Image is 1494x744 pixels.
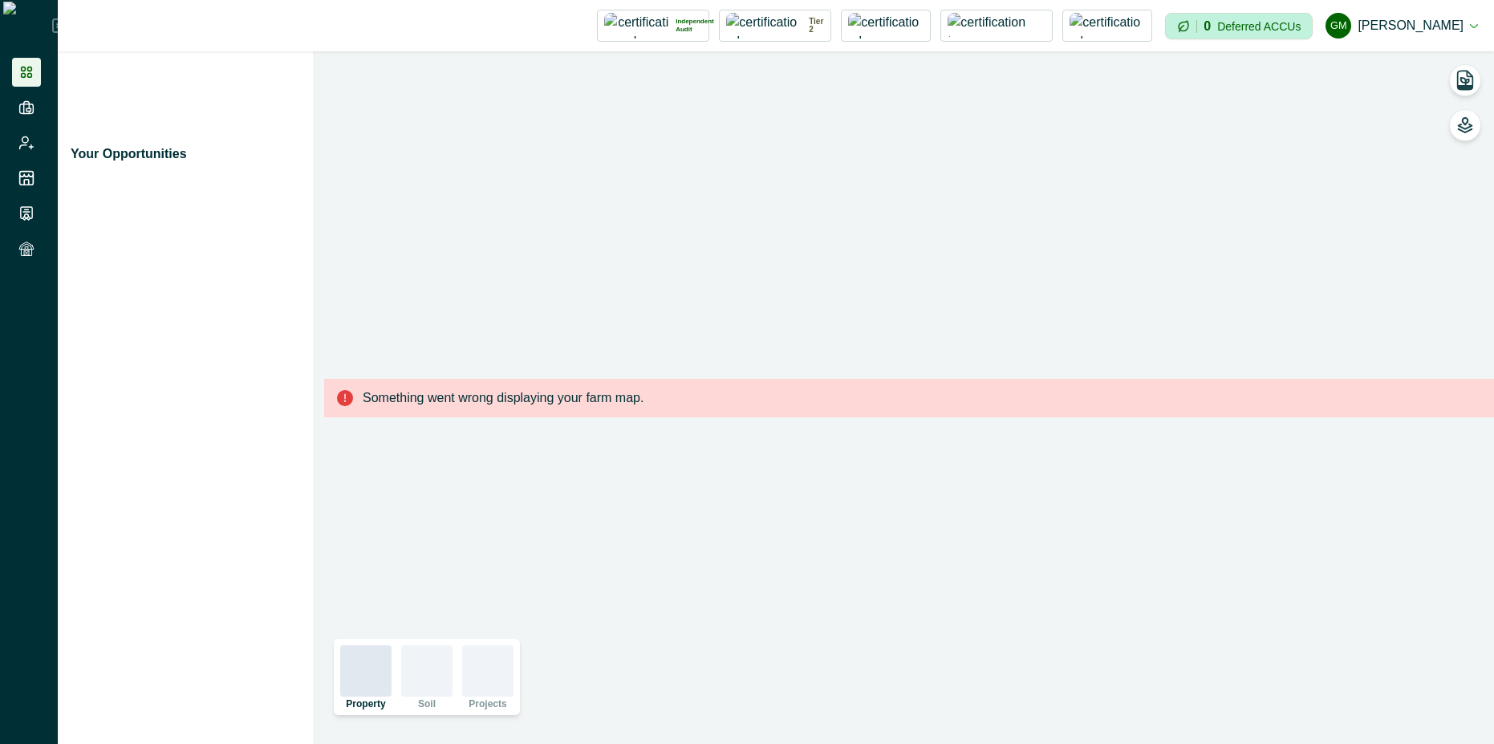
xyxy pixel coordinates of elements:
p: Property [346,699,385,709]
p: Tier 2 [809,18,824,34]
p: 0 [1204,20,1211,33]
button: certification logoIndependent Audit [597,10,709,42]
img: certification logo [1070,13,1145,39]
img: certification logo [948,13,1045,39]
p: Independent Audit [676,18,714,34]
img: certification logo [848,13,924,39]
p: Projects [469,699,506,709]
p: Your Opportunities [71,144,187,164]
img: Logo [3,2,52,50]
div: Something went wrong displaying your farm map. [324,379,1494,417]
button: Gayathri Menakath[PERSON_NAME] [1326,6,1478,45]
img: certification logo [726,13,802,39]
p: Deferred ACCUs [1217,20,1301,32]
p: Soil [418,699,436,709]
img: certification logo [604,13,669,39]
